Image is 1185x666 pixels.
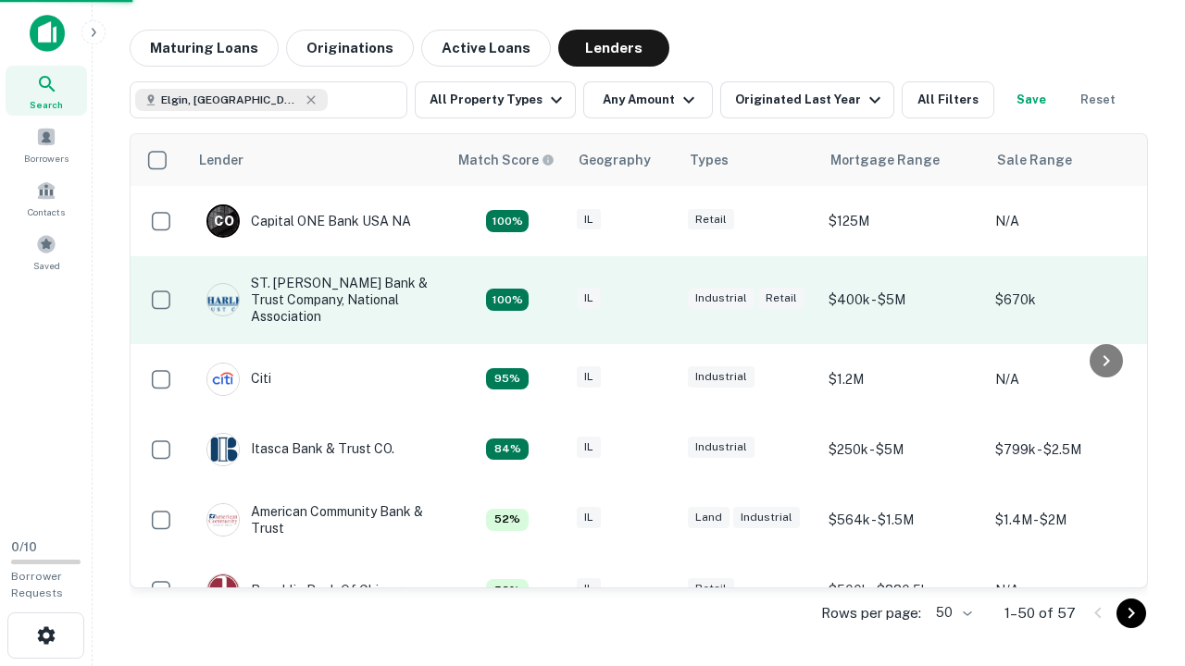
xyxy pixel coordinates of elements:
td: $670k [986,256,1153,344]
span: Borrower Requests [11,570,63,599]
td: N/A [986,344,1153,414]
iframe: Chat Widget [1092,518,1185,607]
a: Search [6,66,87,116]
td: $250k - $5M [819,414,986,485]
div: Industrial [688,437,755,458]
button: All Property Types [415,81,576,118]
img: picture [207,574,239,606]
p: C O [214,212,233,231]
div: Industrial [688,288,755,309]
div: IL [577,578,601,599]
button: All Filters [902,81,994,118]
h6: Match Score [458,150,551,170]
div: Originated Last Year [735,89,886,111]
button: Go to next page [1116,598,1146,628]
a: Saved [6,227,87,277]
div: Itasca Bank & Trust CO. [206,433,394,466]
div: IL [577,209,601,230]
button: Reset [1068,81,1128,118]
th: Lender [188,134,447,186]
button: Lenders [558,30,669,67]
div: Capital ONE Bank USA NA [206,204,411,238]
div: IL [577,437,601,458]
div: Capitalize uses an advanced AI algorithm to match your search with the best lender. The match sco... [486,579,529,601]
td: $1.2M [819,344,986,414]
div: IL [577,507,601,528]
div: IL [577,288,601,309]
div: ST. [PERSON_NAME] Bank & Trust Company, National Association [206,275,429,326]
div: Industrial [688,366,755,388]
td: $500k - $880.5k [819,555,986,625]
button: Save your search to get updates of matches that match your search criteria. [1002,81,1061,118]
th: Mortgage Range [819,134,986,186]
button: Maturing Loans [130,30,279,67]
span: Saved [33,258,60,273]
img: picture [207,284,239,315]
td: $400k - $5M [819,256,986,344]
div: Land [688,507,730,528]
div: Retail [688,209,734,230]
div: Lender [199,149,243,171]
div: 50 [929,599,975,626]
div: Capitalize uses an advanced AI algorithm to match your search with the best lender. The match sco... [486,438,529,461]
button: Active Loans [421,30,551,67]
th: Sale Range [986,134,1153,186]
img: picture [207,364,239,395]
div: Capitalize uses an advanced AI algorithm to match your search with the best lender. The match sco... [458,150,555,170]
td: $125M [819,186,986,256]
span: Search [30,97,63,112]
td: $799k - $2.5M [986,414,1153,485]
span: Elgin, [GEOGRAPHIC_DATA], [GEOGRAPHIC_DATA] [161,92,300,108]
td: N/A [986,186,1153,256]
p: Rows per page: [821,602,921,624]
td: $1.4M - $2M [986,485,1153,555]
div: Capitalize uses an advanced AI algorithm to match your search with the best lender. The match sco... [486,368,529,390]
div: Capitalize uses an advanced AI algorithm to match your search with the best lender. The match sco... [486,210,529,232]
a: Borrowers [6,119,87,169]
div: Geography [579,149,651,171]
img: picture [207,504,239,536]
th: Capitalize uses an advanced AI algorithm to match your search with the best lender. The match sco... [447,134,568,186]
button: Originations [286,30,414,67]
div: Industrial [733,507,800,528]
div: IL [577,366,601,388]
span: Contacts [28,204,65,219]
p: 1–50 of 57 [1004,602,1076,624]
div: Capitalize uses an advanced AI algorithm to match your search with the best lender. The match sco... [486,289,529,311]
td: N/A [986,555,1153,625]
th: Types [679,134,819,186]
div: Sale Range [997,149,1072,171]
div: Mortgage Range [830,149,940,171]
img: picture [207,434,239,465]
div: Types [690,149,729,171]
span: 0 / 10 [11,540,37,554]
div: Retail [758,288,805,309]
span: Borrowers [24,151,69,166]
div: American Community Bank & Trust [206,503,429,536]
th: Geography [568,134,679,186]
button: Any Amount [583,81,713,118]
img: capitalize-icon.png [30,15,65,52]
div: Retail [688,578,734,599]
div: Republic Bank Of Chicago [206,573,409,607]
button: Originated Last Year [720,81,894,118]
td: $564k - $1.5M [819,485,986,555]
div: Citi [206,363,271,396]
div: Capitalize uses an advanced AI algorithm to match your search with the best lender. The match sco... [486,509,529,531]
a: Contacts [6,173,87,223]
